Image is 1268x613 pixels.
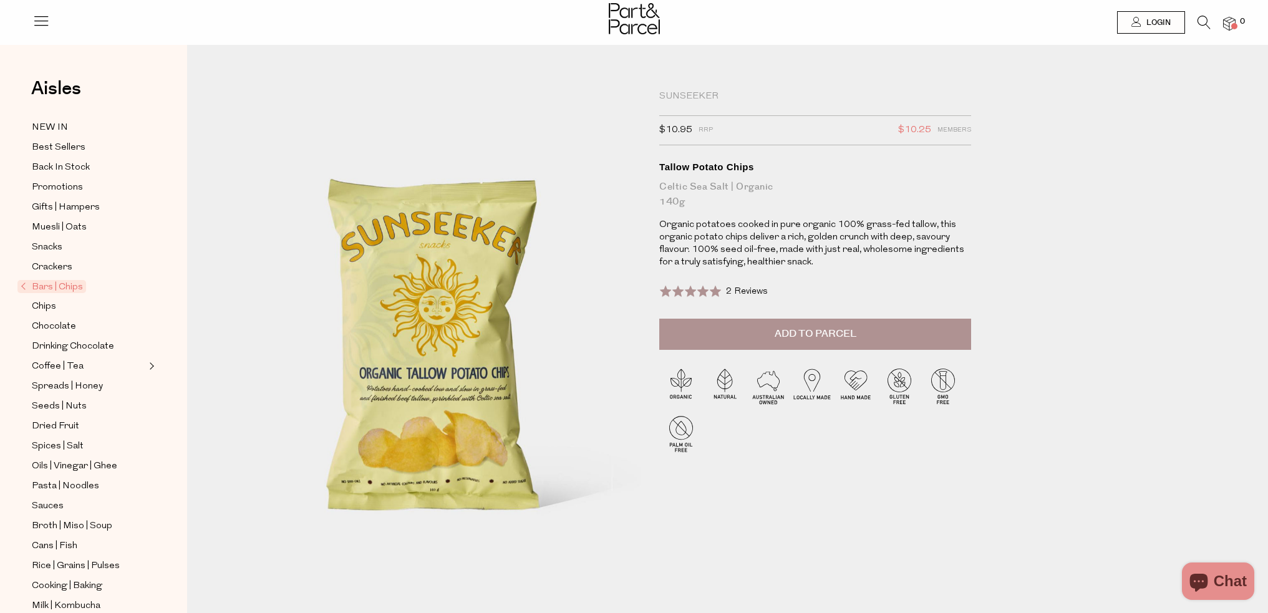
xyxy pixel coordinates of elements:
[659,412,703,455] img: P_P-ICONS-Live_Bec_V11_Palm_Oil_Free.svg
[32,418,145,434] a: Dried Fruit
[32,220,87,235] span: Muesli | Oats
[659,319,971,350] button: Add to Parcel
[32,538,145,554] a: Cans | Fish
[32,519,112,534] span: Broth | Miso | Soup
[699,122,713,138] span: RRP
[659,180,971,210] div: Celtic Sea Salt | Organic 140g
[790,364,834,408] img: P_P-ICONS-Live_Bec_V11_Locally_Made_2.svg
[32,239,145,255] a: Snacks
[834,364,878,408] img: P_P-ICONS-Live_Bec_V11_Handmade.svg
[32,579,102,594] span: Cooking | Baking
[32,438,145,454] a: Spices | Salt
[921,364,965,408] img: P_P-ICONS-Live_Bec_V11_GMO_Free.svg
[32,259,145,275] a: Crackers
[659,161,971,173] div: Tallow Potato Chips
[32,359,84,374] span: Coffee | Tea
[32,478,145,494] a: Pasta | Noodles
[32,240,62,255] span: Snacks
[32,539,77,554] span: Cans | Fish
[659,90,971,103] div: Sunseeker
[32,339,145,354] a: Drinking Chocolate
[659,122,692,138] span: $10.95
[32,319,76,334] span: Chocolate
[659,364,703,408] img: P_P-ICONS-Live_Bec_V11_Organic.svg
[1178,562,1258,603] inbox-online-store-chat: Shopify online store chat
[878,364,921,408] img: P_P-ICONS-Live_Bec_V11_Gluten_Free.svg
[31,79,81,110] a: Aisles
[32,160,90,175] span: Back In Stock
[32,339,114,354] span: Drinking Chocolate
[1223,17,1236,30] a: 0
[32,120,145,135] a: NEW IN
[32,160,145,175] a: Back In Stock
[32,399,87,414] span: Seeds | Nuts
[1117,11,1185,34] a: Login
[32,558,145,574] a: Rice | Grains | Pulses
[1143,17,1171,28] span: Login
[32,379,145,394] a: Spreads | Honey
[32,200,145,215] a: Gifts | Hampers
[659,219,971,269] p: Organic potatoes cooked in pure organic 100% grass-fed tallow, this organic potato chips deliver ...
[21,279,145,294] a: Bars | Chips
[775,327,856,341] span: Add to Parcel
[32,419,79,434] span: Dried Fruit
[32,299,56,314] span: Chips
[32,260,72,275] span: Crackers
[32,379,103,394] span: Spreads | Honey
[32,518,145,534] a: Broth | Miso | Soup
[32,479,99,494] span: Pasta | Noodles
[703,364,747,408] img: P_P-ICONS-Live_Bec_V11_Natural.svg
[32,359,145,374] a: Coffee | Tea
[937,122,971,138] span: Members
[609,3,660,34] img: Part&Parcel
[32,299,145,314] a: Chips
[32,180,145,195] a: Promotions
[32,458,145,474] a: Oils | Vinegar | Ghee
[898,122,931,138] span: $10.25
[32,319,145,334] a: Chocolate
[726,287,768,296] span: 2 Reviews
[747,364,790,408] img: P_P-ICONS-Live_Bec_V11_Australian_Owned.svg
[32,120,68,135] span: NEW IN
[17,280,86,293] span: Bars | Chips
[32,459,117,474] span: Oils | Vinegar | Ghee
[32,578,145,594] a: Cooking | Baking
[32,200,100,215] span: Gifts | Hampers
[32,220,145,235] a: Muesli | Oats
[32,498,145,514] a: Sauces
[32,439,84,454] span: Spices | Salt
[32,499,64,514] span: Sauces
[32,559,120,574] span: Rice | Grains | Pulses
[1237,16,1248,27] span: 0
[32,140,85,155] span: Best Sellers
[32,398,145,414] a: Seeds | Nuts
[32,140,145,155] a: Best Sellers
[146,359,155,374] button: Expand/Collapse Coffee | Tea
[32,180,83,195] span: Promotions
[31,75,81,102] span: Aisles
